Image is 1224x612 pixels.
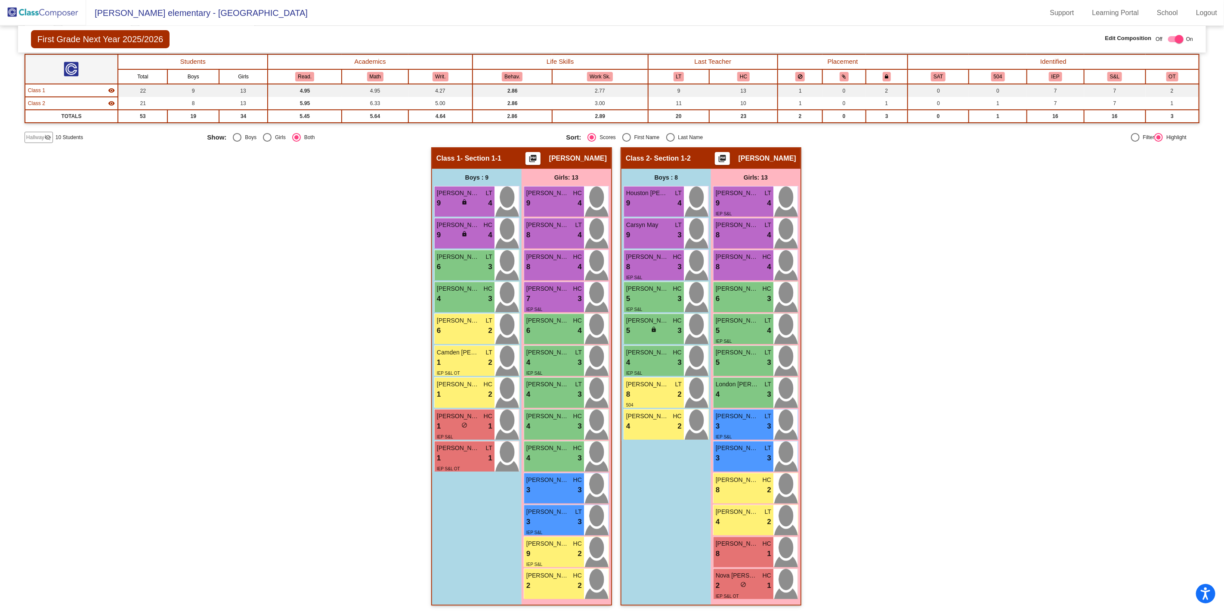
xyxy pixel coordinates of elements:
th: Total [118,69,167,84]
td: 7 [1027,84,1084,97]
td: 16 [1027,110,1084,123]
span: Class 2 [28,99,45,107]
span: [PERSON_NAME] [526,348,569,357]
span: HC [763,475,771,485]
span: [PERSON_NAME] [526,189,569,198]
span: 3 [578,516,582,528]
span: HC [673,316,682,325]
span: Hallway [26,134,44,141]
td: 3 [866,110,908,123]
mat-radio-group: Select an option [207,133,559,142]
span: 3 [678,325,682,336]
span: Class 1 [28,87,45,94]
a: Support [1043,6,1081,20]
button: Math [367,72,383,81]
td: 1 [778,84,822,97]
button: 504 [991,72,1005,81]
span: 4 [767,325,771,336]
span: 4 [526,389,530,400]
span: [PERSON_NAME] [626,284,669,293]
td: 2 [866,84,908,97]
span: [PERSON_NAME] [716,444,759,453]
button: Work Sk. [587,72,613,81]
span: lock [651,326,657,332]
mat-icon: visibility [108,87,115,94]
div: Last Name [675,134,703,141]
span: 3 [767,389,771,400]
span: 3 [526,485,530,496]
td: 0 [908,110,969,123]
span: IEP S&L [626,275,643,280]
span: IEP S&L [437,435,453,439]
div: Filter [1140,134,1155,141]
th: Students [118,54,268,69]
div: Scores [596,134,615,141]
span: IEP S&L OT [437,371,460,376]
span: [PERSON_NAME] [526,284,569,293]
span: IEP S&L OT [437,466,460,471]
span: 4 [526,453,530,464]
span: 1 [488,453,492,464]
td: 0 [969,84,1027,97]
th: Boys [167,69,219,84]
td: 19 [167,110,219,123]
span: 4 [767,198,771,209]
span: 9 [626,198,630,209]
span: 3 [578,357,582,368]
span: Houston [PERSON_NAME] [626,189,669,198]
span: 3 [578,293,582,304]
span: 2 [488,389,492,400]
td: 4.95 [268,84,342,97]
span: On [1186,35,1193,43]
td: 5.64 [342,110,408,123]
span: [PERSON_NAME] [437,444,480,453]
th: Keep away students [778,69,822,84]
div: Boys : 8 [621,169,711,186]
span: 5 [716,325,720,336]
span: LT [486,189,492,198]
td: 2.89 [552,110,648,123]
td: 4.95 [342,84,408,97]
span: [PERSON_NAME] [626,316,669,325]
span: 3 [578,453,582,464]
td: 5.00 [408,97,472,110]
span: [PERSON_NAME] [716,507,759,516]
span: 2 [767,485,771,496]
span: 9 [437,230,441,241]
span: LT [575,221,582,230]
span: [PERSON_NAME] [437,189,480,198]
span: 8 [716,485,720,496]
span: Class 1 [436,154,461,163]
td: 1 [1146,97,1199,110]
span: 4 [626,421,630,432]
th: Girls [219,69,268,84]
span: - Section 1-2 [650,154,691,163]
span: [PERSON_NAME] [526,380,569,389]
span: HC [484,221,492,230]
span: [PERSON_NAME] [549,154,607,163]
span: 2 [678,389,682,400]
th: Speech [1084,69,1146,84]
span: HC [673,284,682,293]
span: [PERSON_NAME] elementary - [GEOGRAPHIC_DATA] [86,6,308,20]
span: [PERSON_NAME] [437,316,480,325]
button: SAT [931,72,946,81]
a: School [1150,6,1185,20]
th: Student Assistance Team [908,69,969,84]
span: 6 [526,325,530,336]
span: LT [765,507,771,516]
td: 2 [1146,84,1199,97]
span: 5 [626,293,630,304]
span: [PERSON_NAME] [716,189,759,198]
span: HC [573,316,582,325]
td: 9 [648,84,710,97]
div: Highlight [1163,134,1187,141]
span: Show: [207,134,226,141]
span: IEP S&L [626,371,643,376]
span: LT [765,412,771,421]
td: 0 [822,110,866,123]
td: 34 [219,110,268,123]
span: LT [675,221,682,230]
span: 2 [488,357,492,368]
td: 1 [778,97,822,110]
